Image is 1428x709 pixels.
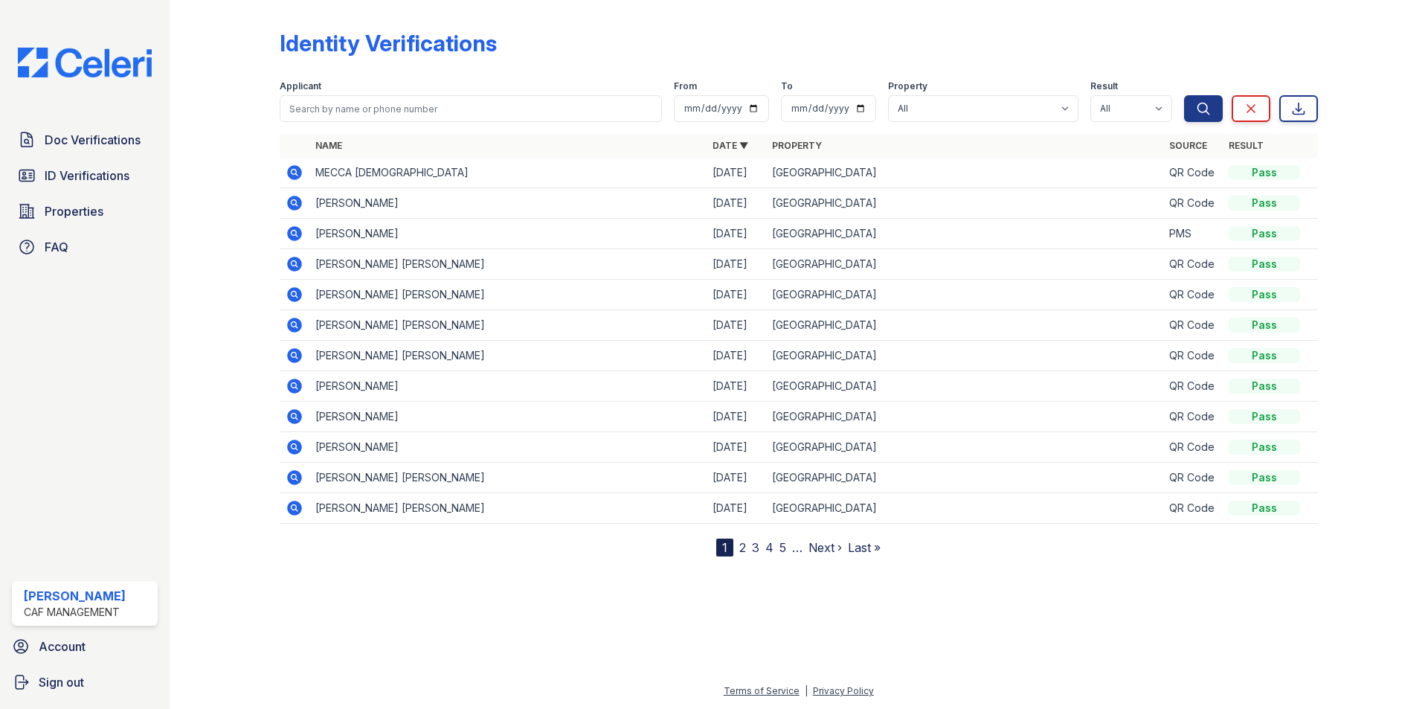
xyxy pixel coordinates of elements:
[707,219,766,249] td: [DATE]
[1163,219,1223,249] td: PMS
[12,161,158,190] a: ID Verifications
[707,371,766,402] td: [DATE]
[766,310,1163,341] td: [GEOGRAPHIC_DATA]
[1229,501,1300,516] div: Pass
[45,238,68,256] span: FAQ
[707,310,766,341] td: [DATE]
[1163,310,1223,341] td: QR Code
[1163,463,1223,493] td: QR Code
[1229,196,1300,211] div: Pass
[813,685,874,696] a: Privacy Policy
[707,158,766,188] td: [DATE]
[766,493,1163,524] td: [GEOGRAPHIC_DATA]
[766,463,1163,493] td: [GEOGRAPHIC_DATA]
[1229,318,1300,333] div: Pass
[766,402,1163,432] td: [GEOGRAPHIC_DATA]
[1229,470,1300,485] div: Pass
[309,158,707,188] td: MECCA [DEMOGRAPHIC_DATA]
[716,539,733,556] div: 1
[1163,280,1223,310] td: QR Code
[1229,140,1264,151] a: Result
[707,280,766,310] td: [DATE]
[707,432,766,463] td: [DATE]
[6,667,164,697] a: Sign out
[766,158,1163,188] td: [GEOGRAPHIC_DATA]
[1163,158,1223,188] td: QR Code
[805,685,808,696] div: |
[1163,371,1223,402] td: QR Code
[309,219,707,249] td: [PERSON_NAME]
[1163,493,1223,524] td: QR Code
[309,402,707,432] td: [PERSON_NAME]
[6,632,164,661] a: Account
[315,140,342,151] a: Name
[1229,409,1300,424] div: Pass
[765,540,773,555] a: 4
[24,605,126,620] div: CAF Management
[792,539,803,556] span: …
[1163,341,1223,371] td: QR Code
[888,80,927,92] label: Property
[309,188,707,219] td: [PERSON_NAME]
[309,371,707,402] td: [PERSON_NAME]
[12,232,158,262] a: FAQ
[6,48,164,77] img: CE_Logo_Blue-a8612792a0a2168367f1c8372b55b34899dd931a85d93a1a3d3e32e68fde9ad4.png
[766,219,1163,249] td: [GEOGRAPHIC_DATA]
[707,249,766,280] td: [DATE]
[1229,440,1300,455] div: Pass
[280,80,321,92] label: Applicant
[1229,379,1300,394] div: Pass
[766,341,1163,371] td: [GEOGRAPHIC_DATA]
[1229,257,1300,272] div: Pass
[1229,226,1300,241] div: Pass
[1163,249,1223,280] td: QR Code
[772,140,822,151] a: Property
[1163,402,1223,432] td: QR Code
[309,280,707,310] td: [PERSON_NAME] [PERSON_NAME]
[39,673,84,691] span: Sign out
[1090,80,1118,92] label: Result
[309,310,707,341] td: [PERSON_NAME] [PERSON_NAME]
[707,341,766,371] td: [DATE]
[309,493,707,524] td: [PERSON_NAME] [PERSON_NAME]
[1163,432,1223,463] td: QR Code
[12,125,158,155] a: Doc Verifications
[1163,188,1223,219] td: QR Code
[309,432,707,463] td: [PERSON_NAME]
[766,280,1163,310] td: [GEOGRAPHIC_DATA]
[12,196,158,226] a: Properties
[1169,140,1207,151] a: Source
[766,188,1163,219] td: [GEOGRAPHIC_DATA]
[1229,348,1300,363] div: Pass
[24,587,126,605] div: [PERSON_NAME]
[39,638,86,655] span: Account
[848,540,881,555] a: Last »
[45,202,103,220] span: Properties
[707,188,766,219] td: [DATE]
[45,131,141,149] span: Doc Verifications
[766,371,1163,402] td: [GEOGRAPHIC_DATA]
[752,540,759,555] a: 3
[707,493,766,524] td: [DATE]
[713,140,748,151] a: Date ▼
[779,540,786,555] a: 5
[766,249,1163,280] td: [GEOGRAPHIC_DATA]
[707,463,766,493] td: [DATE]
[781,80,793,92] label: To
[1229,165,1300,180] div: Pass
[766,432,1163,463] td: [GEOGRAPHIC_DATA]
[280,95,662,122] input: Search by name or phone number
[309,341,707,371] td: [PERSON_NAME] [PERSON_NAME]
[724,685,800,696] a: Terms of Service
[739,540,746,555] a: 2
[309,463,707,493] td: [PERSON_NAME] [PERSON_NAME]
[280,30,497,57] div: Identity Verifications
[1229,287,1300,302] div: Pass
[45,167,129,185] span: ID Verifications
[707,402,766,432] td: [DATE]
[674,80,697,92] label: From
[808,540,842,555] a: Next ›
[309,249,707,280] td: [PERSON_NAME] [PERSON_NAME]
